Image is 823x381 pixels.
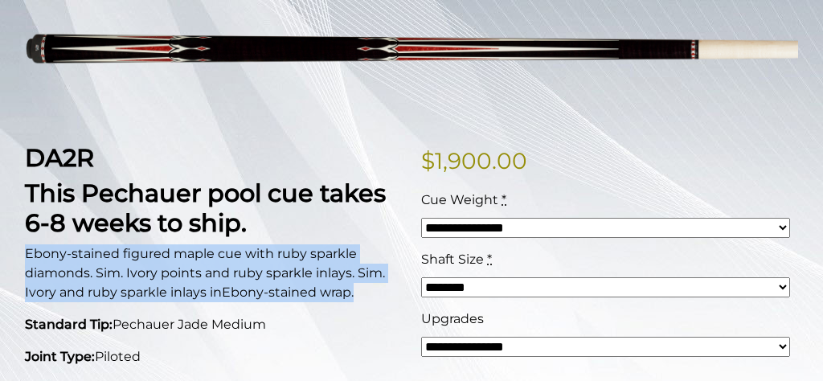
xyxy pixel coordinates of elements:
abbr: required [487,252,492,267]
strong: Standard Tip: [25,317,113,332]
strong: Joint Type: [25,349,95,364]
span: Ebony-stained figured maple cue with ruby sparkle diamonds. Sim. Ivory points and ruby sparkle in... [25,246,385,300]
strong: This Pechauer pool cue takes 6-8 weeks to ship. [25,178,386,238]
p: Pechauer Jade Medium [25,315,402,334]
strong: DA2R [25,143,94,173]
span: $ [421,147,435,174]
abbr: required [502,192,506,207]
span: Shaft Size [421,252,484,267]
bdi: 1,900.00 [421,147,527,174]
span: Upgrades [421,311,484,326]
p: Piloted [25,347,402,367]
span: Ebony-stained wrap. [222,285,354,300]
span: Cue Weight [421,192,498,207]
